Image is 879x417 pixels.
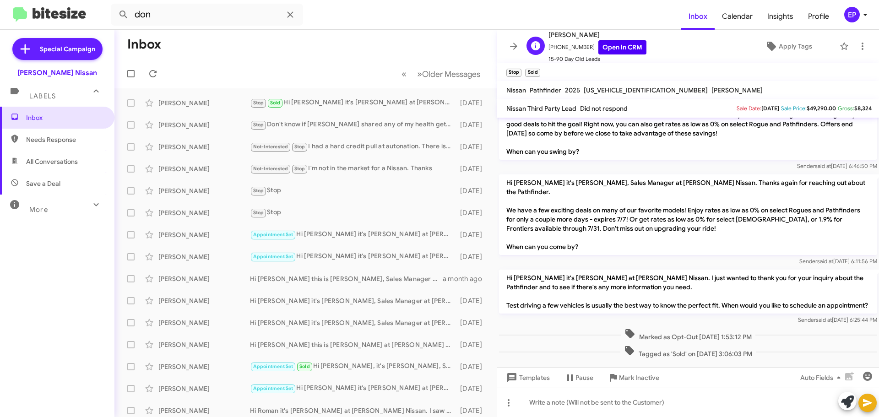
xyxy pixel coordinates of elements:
[844,7,860,22] div: EP
[499,270,877,314] p: Hi [PERSON_NAME] it's [PERSON_NAME] at [PERSON_NAME] Nissan. I just wanted to thank you for your ...
[396,65,412,83] button: Previous
[158,252,250,261] div: [PERSON_NAME]
[299,363,310,369] span: Sold
[250,185,456,196] div: Stop
[456,142,489,152] div: [DATE]
[294,166,305,172] span: Stop
[838,105,854,112] span: Gross:
[158,384,250,393] div: [PERSON_NAME]
[506,69,521,77] small: Stop
[158,98,250,108] div: [PERSON_NAME]
[456,186,489,195] div: [DATE]
[619,369,659,386] span: Mark Inactive
[253,232,293,238] span: Appointment Set
[158,296,250,305] div: [PERSON_NAME]
[158,142,250,152] div: [PERSON_NAME]
[580,104,628,113] span: Did not respond
[760,3,801,30] span: Insights
[456,362,489,371] div: [DATE]
[681,3,715,30] a: Inbox
[456,230,489,239] div: [DATE]
[158,208,250,217] div: [PERSON_NAME]
[26,179,60,188] span: Save a Deal
[250,163,456,174] div: I'm not in the market for a Nissan. Thanks
[253,363,293,369] span: Appointment Set
[499,174,877,255] p: Hi [PERSON_NAME] it's [PERSON_NAME], Sales Manager at [PERSON_NAME] Nissan. Thanks again for reac...
[417,68,422,80] span: »
[158,362,250,371] div: [PERSON_NAME]
[158,274,250,283] div: [PERSON_NAME]
[26,135,104,144] span: Needs Response
[17,68,97,77] div: [PERSON_NAME] Nissan
[111,4,303,26] input: Search
[253,210,264,216] span: Stop
[250,141,456,152] div: I had a hard credit pull at autonation. There is a repo on my credit that I never was aware of so...
[530,86,561,94] span: Pathfinder
[158,230,250,239] div: [PERSON_NAME]
[575,369,593,386] span: Pause
[711,86,763,94] span: [PERSON_NAME]
[422,69,480,79] span: Older Messages
[798,316,877,323] span: Sender [DATE] 6:25:44 PM
[250,274,443,283] div: Hi [PERSON_NAME] this is [PERSON_NAME], Sales Manager at [PERSON_NAME] Nissan. Thanks for being o...
[548,29,646,40] span: [PERSON_NAME]
[816,316,832,323] span: said at
[506,104,576,113] span: Nissan Third Party Lead
[548,54,646,64] span: 15-90 Day Old Leads
[565,86,580,94] span: 2025
[253,385,293,391] span: Appointment Set
[456,252,489,261] div: [DATE]
[598,40,646,54] a: Open in CRM
[456,164,489,173] div: [DATE]
[158,340,250,349] div: [PERSON_NAME]
[797,162,877,169] span: Sender [DATE] 6:46:50 PM
[456,296,489,305] div: [DATE]
[781,105,807,112] span: Sale Price:
[250,207,456,218] div: Stop
[158,164,250,173] div: [PERSON_NAME]
[715,3,760,30] span: Calendar
[294,144,305,150] span: Stop
[456,340,489,349] div: [DATE]
[250,406,456,415] div: Hi Roman it's [PERSON_NAME] at [PERSON_NAME] Nissan. I saw you've been in touch with our staff ab...
[253,100,264,106] span: Stop
[456,318,489,327] div: [DATE]
[253,166,288,172] span: Not-Interested
[127,37,161,52] h1: Inbox
[253,144,288,150] span: Not-Interested
[456,406,489,415] div: [DATE]
[250,251,456,262] div: Hi [PERSON_NAME] it's [PERSON_NAME] at [PERSON_NAME] Nissan. I saw you've been in touch with our ...
[253,188,264,194] span: Stop
[29,206,48,214] span: More
[799,258,877,265] span: Sender [DATE] 6:11:56 PM
[29,92,56,100] span: Labels
[601,369,667,386] button: Mark Inactive
[253,254,293,260] span: Appointment Set
[456,384,489,393] div: [DATE]
[250,383,456,394] div: Hi [PERSON_NAME] it's [PERSON_NAME] at [PERSON_NAME] Nissan. I saw you've been in touch with our ...
[761,105,779,112] span: [DATE]
[497,369,557,386] button: Templates
[815,162,831,169] span: said at
[505,369,550,386] span: Templates
[779,38,812,54] span: Apply Tags
[801,3,836,30] a: Profile
[737,105,761,112] span: Sale Date:
[817,258,833,265] span: said at
[158,406,250,415] div: [PERSON_NAME]
[270,100,281,106] span: Sold
[854,105,872,112] span: $8,324
[250,296,456,305] div: Hi [PERSON_NAME] it's [PERSON_NAME], Sales Manager at [PERSON_NAME] Nissan. Thanks again for reac...
[396,65,486,83] nav: Page navigation example
[402,68,407,80] span: «
[250,229,456,240] div: Hi [PERSON_NAME] it's [PERSON_NAME] at [PERSON_NAME] Nissan. I saw you've been in touch with our ...
[26,157,78,166] span: All Conversations
[456,120,489,130] div: [DATE]
[250,318,456,327] div: Hi [PERSON_NAME] it's [PERSON_NAME], Sales Manager at [PERSON_NAME] Nissan. Thanks again for reac...
[584,86,708,94] span: [US_VEHICLE_IDENTIFICATION_NUMBER]
[158,318,250,327] div: [PERSON_NAME]
[557,369,601,386] button: Pause
[456,208,489,217] div: [DATE]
